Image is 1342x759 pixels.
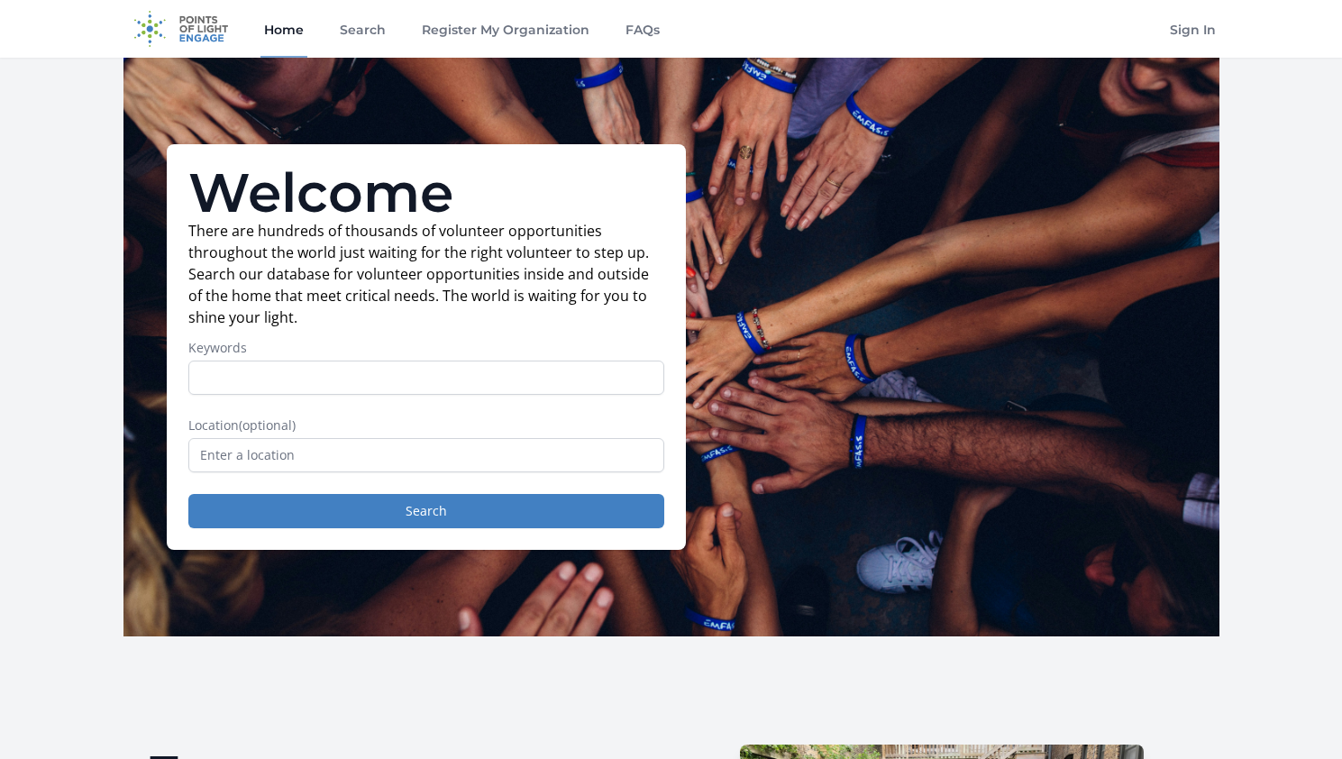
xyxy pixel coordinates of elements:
p: There are hundreds of thousands of volunteer opportunities throughout the world just waiting for ... [188,220,664,328]
h1: Welcome [188,166,664,220]
label: Keywords [188,339,664,357]
span: (optional) [239,416,296,434]
button: Search [188,494,664,528]
label: Location [188,416,664,434]
input: Enter a location [188,438,664,472]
